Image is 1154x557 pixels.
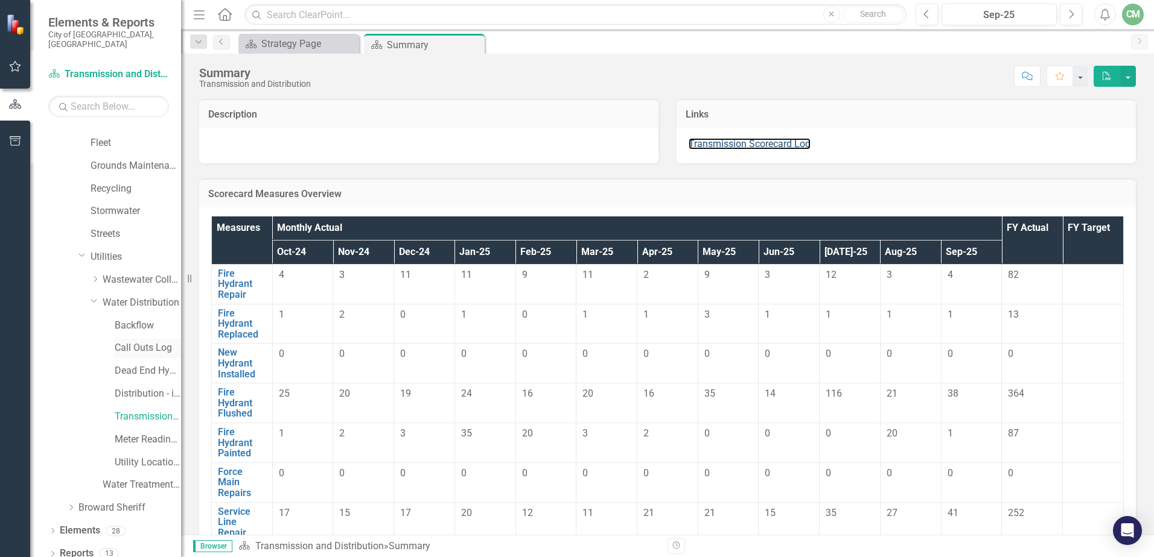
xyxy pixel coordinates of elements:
[643,269,649,280] span: 2
[942,4,1057,25] button: Sep-25
[261,36,356,51] div: Strategy Page
[78,501,181,515] a: Broward Sheriff
[115,319,181,333] a: Backflow
[279,507,290,518] span: 17
[91,227,181,241] a: Streets
[765,427,770,439] span: 0
[522,507,533,518] span: 12
[339,388,350,399] span: 20
[704,467,710,479] span: 0
[582,507,593,518] span: 11
[704,348,710,359] span: 0
[6,14,27,35] img: ClearPoint Strategy
[389,540,430,552] div: Summary
[887,348,892,359] span: 0
[387,37,482,52] div: Summary
[522,309,528,320] span: 0
[765,507,776,518] span: 15
[115,433,181,447] a: Meter Reading ([PERSON_NAME])
[704,269,710,280] span: 9
[279,348,284,359] span: 0
[887,269,892,280] span: 3
[704,388,715,399] span: 35
[48,96,169,117] input: Search Below...
[91,204,181,218] a: Stormwater
[1008,269,1019,280] span: 82
[115,410,181,424] a: Transmission and Distribution
[208,189,1127,200] h3: Scorecard Measures Overview
[218,427,266,459] a: Fire Hydrant Painted
[255,540,384,552] a: Transmission and Distribution
[279,269,284,280] span: 4
[193,540,232,552] span: Browser
[946,8,1053,22] div: Sep-25
[199,66,311,80] div: Summary
[339,507,350,518] span: 15
[582,269,593,280] span: 11
[1008,467,1013,479] span: 0
[115,387,181,401] a: Distribution - inactive scorecard (combined with transmission in [DATE])
[103,296,181,310] a: Water Distribution
[218,506,266,538] a: Service Line Repair
[241,36,356,51] a: Strategy Page
[279,388,290,399] span: 25
[461,309,467,320] span: 1
[279,309,284,320] span: 1
[1008,348,1013,359] span: 0
[948,507,958,518] span: 41
[765,309,770,320] span: 1
[461,388,472,399] span: 24
[1008,427,1019,439] span: 87
[522,348,528,359] span: 0
[887,467,892,479] span: 0
[522,467,528,479] span: 0
[948,269,953,280] span: 4
[689,138,811,149] a: Transmission Scorecard Log
[1008,507,1024,518] span: 252
[48,68,169,81] a: Transmission and Distribution
[522,427,533,439] span: 20
[60,524,100,538] a: Elements
[1122,4,1144,25] div: CM
[103,478,181,492] a: Water Treatment Plant
[948,427,953,439] span: 1
[400,269,411,280] span: 11
[643,348,649,359] span: 0
[400,388,411,399] span: 19
[643,309,649,320] span: 1
[91,250,181,264] a: Utilities
[208,109,649,120] h3: Description
[826,467,831,479] span: 0
[686,109,1127,120] h3: Links
[461,467,467,479] span: 0
[765,388,776,399] span: 14
[400,507,411,518] span: 17
[106,526,126,536] div: 28
[91,182,181,196] a: Recycling
[765,467,770,479] span: 0
[843,6,904,23] button: Search
[1008,388,1024,399] span: 364
[582,348,588,359] span: 0
[948,467,953,479] span: 0
[643,507,654,518] span: 21
[643,467,649,479] span: 0
[582,388,593,399] span: 20
[400,309,406,320] span: 0
[238,540,658,553] div: »
[115,341,181,355] a: Call Outs Log
[48,30,169,49] small: City of [GEOGRAPHIC_DATA], [GEOGRAPHIC_DATA]
[826,309,831,320] span: 1
[244,4,907,25] input: Search ClearPoint...
[218,308,266,340] a: Fire Hydrant Replaced
[91,159,181,173] a: Grounds Maintenance
[218,387,266,419] a: Fire Hydrant Flushed
[279,467,284,479] span: 0
[461,348,467,359] span: 0
[218,347,266,379] a: New Hydrant Installed
[115,364,181,378] a: Dead End Hydrant Flushing Log
[48,15,169,30] span: Elements & Reports
[582,309,588,320] span: 1
[1008,309,1019,320] span: 13
[279,427,284,439] span: 1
